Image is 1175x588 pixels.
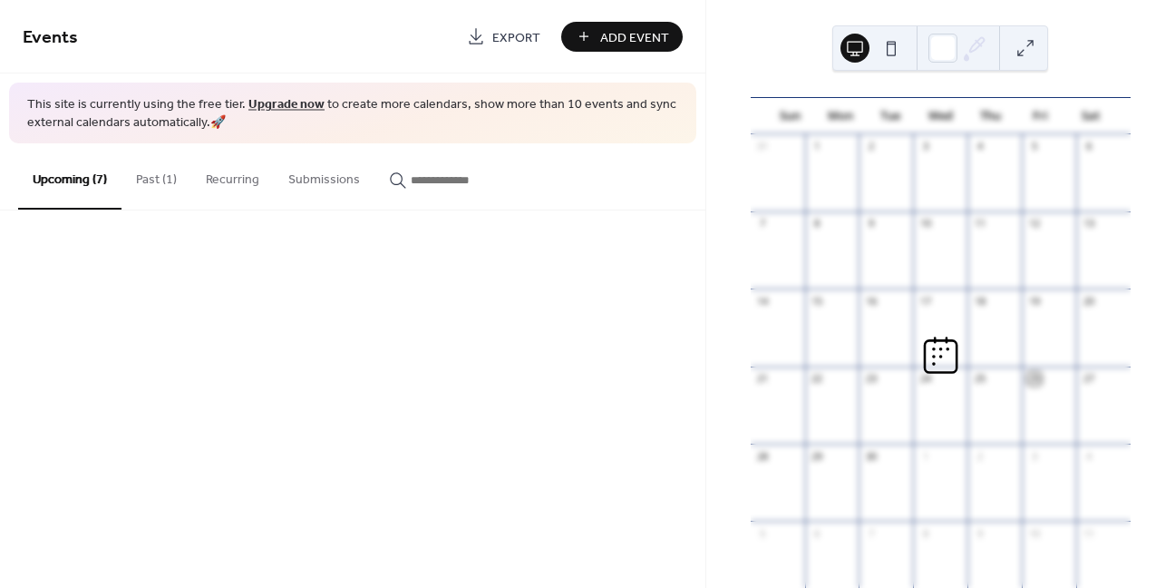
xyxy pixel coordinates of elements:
div: 22 [811,372,824,386]
div: 1 [811,140,824,153]
div: 20 [1082,294,1095,308]
div: 27 [1082,372,1095,386]
div: 3 [1027,449,1041,463]
div: 31 [756,140,770,153]
div: 19 [1027,294,1041,308]
div: 6 [811,526,824,540]
div: 21 [756,372,770,386]
div: Mon [815,98,865,134]
div: 6 [1082,140,1095,153]
a: Export [453,22,554,52]
div: 14 [756,294,770,308]
div: 9 [973,526,986,540]
span: This site is currently using the free tier. to create more calendars, show more than 10 events an... [27,96,678,132]
div: 13 [1082,217,1095,230]
div: 11 [1082,526,1095,540]
span: Export [492,28,540,47]
div: Wed [916,98,966,134]
div: 2 [864,140,878,153]
a: Upgrade now [248,93,325,117]
div: 11 [973,217,986,230]
div: Thu [966,98,1015,134]
div: 15 [811,294,824,308]
div: 24 [918,372,932,386]
div: 26 [1027,372,1041,386]
div: 7 [864,526,878,540]
div: Tue [865,98,915,134]
div: 4 [973,140,986,153]
div: 10 [918,217,932,230]
button: Past (1) [121,143,191,208]
span: Events [23,20,78,55]
span: Add Event [600,28,669,47]
div: 23 [864,372,878,386]
div: 12 [1027,217,1041,230]
button: Upcoming (7) [18,143,121,210]
div: 28 [756,449,770,463]
div: 8 [811,217,824,230]
button: Add Event [561,22,683,52]
div: 10 [1027,526,1041,540]
div: 2 [973,449,986,463]
div: 16 [864,294,878,308]
div: Sat [1066,98,1116,134]
div: 30 [864,449,878,463]
div: 8 [918,526,932,540]
div: 7 [756,217,770,230]
div: 18 [973,294,986,308]
button: Recurring [191,143,274,208]
div: 17 [918,294,932,308]
div: 5 [756,526,770,540]
div: 4 [1082,449,1095,463]
div: 5 [1027,140,1041,153]
div: Sun [765,98,815,134]
div: 29 [811,449,824,463]
div: 9 [864,217,878,230]
div: 1 [918,449,932,463]
div: 3 [918,140,932,153]
div: Fri [1015,98,1065,134]
button: Submissions [274,143,374,208]
div: 25 [973,372,986,386]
